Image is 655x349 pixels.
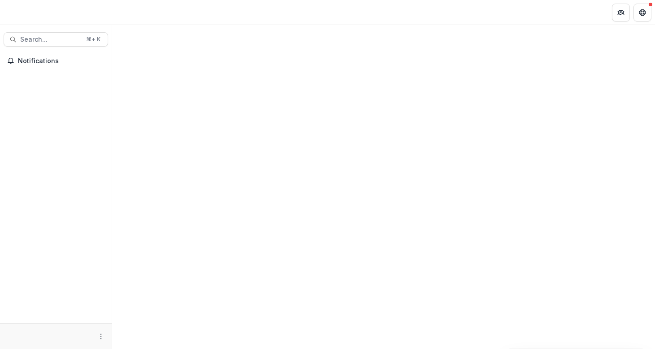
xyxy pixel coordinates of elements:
button: Get Help [633,4,651,22]
button: More [96,331,106,342]
button: Notifications [4,54,108,68]
nav: breadcrumb [116,6,154,19]
div: ⌘ + K [84,34,102,44]
span: Search... [20,36,81,43]
button: Partners [612,4,630,22]
span: Notifications [18,57,105,65]
button: Search... [4,32,108,47]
